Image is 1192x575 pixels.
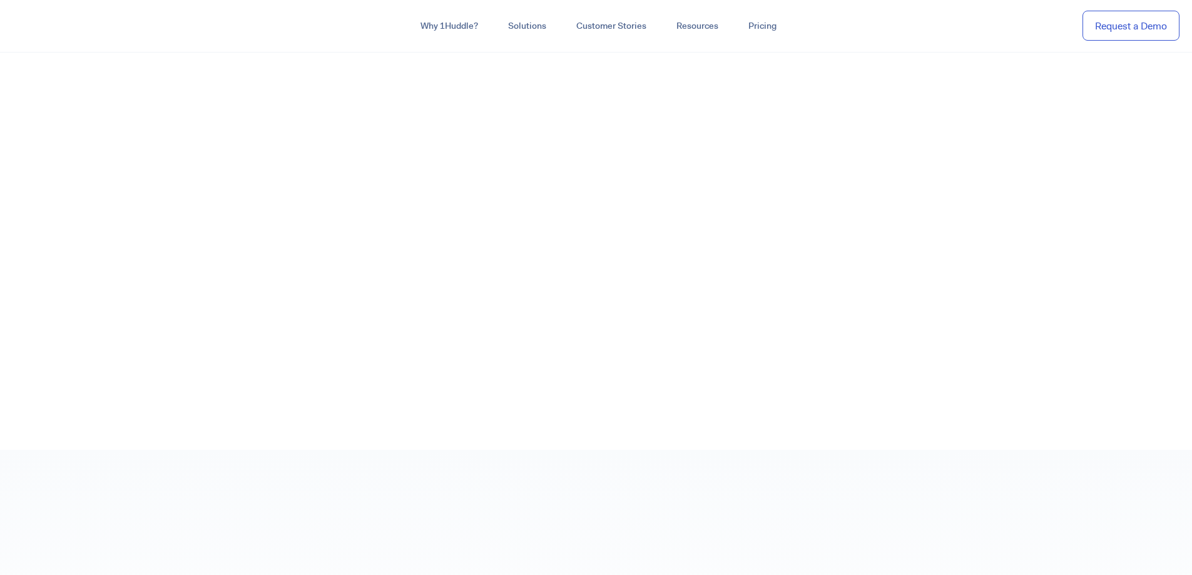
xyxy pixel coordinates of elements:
[561,15,661,38] a: Customer Stories
[661,15,733,38] a: Resources
[13,14,102,38] img: ...
[1082,11,1179,41] a: Request a Demo
[405,15,493,38] a: Why 1Huddle?
[493,15,561,38] a: Solutions
[733,15,792,38] a: Pricing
